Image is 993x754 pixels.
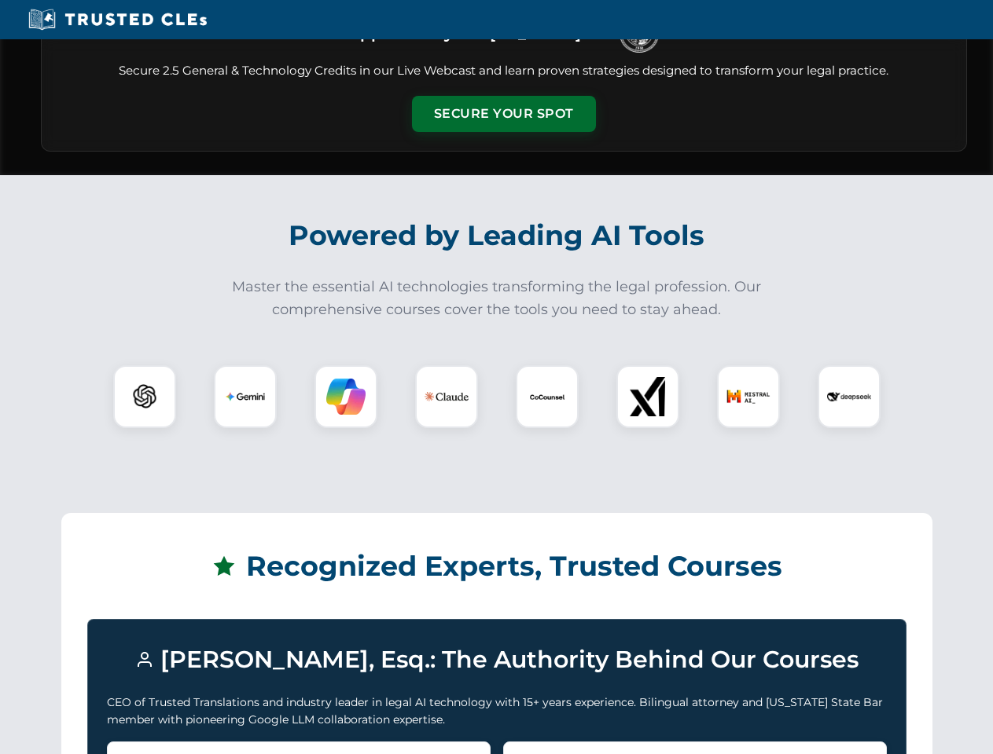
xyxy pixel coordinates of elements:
[113,365,176,428] div: ChatGPT
[628,377,668,416] img: xAI Logo
[107,639,887,681] h3: [PERSON_NAME], Esq.: The Authority Behind Our Courses
[107,694,887,729] p: CEO of Trusted Translations and industry leader in legal AI technology with 15+ years experience....
[415,365,478,428] div: Claude
[425,375,469,419] img: Claude Logo
[528,377,567,416] img: CoCounsel Logo
[726,375,770,419] img: Mistral AI Logo
[717,365,780,428] div: Mistral AI
[214,365,277,428] div: Gemini
[222,276,772,321] p: Master the essential AI technologies transforming the legal profession. Our comprehensive courses...
[122,374,167,419] img: ChatGPT Logo
[516,365,579,428] div: CoCounsel
[314,365,377,428] div: Copilot
[61,62,947,80] p: Secure 2.5 General & Technology Credits in our Live Webcast and learn proven strategies designed ...
[412,96,596,132] button: Secure Your Spot
[226,377,265,416] img: Gemini Logo
[827,375,871,419] img: DeepSeek Logo
[24,8,211,31] img: Trusted CLEs
[616,365,679,428] div: xAI
[818,365,881,428] div: DeepSeek
[61,208,932,263] h2: Powered by Leading AI Tools
[326,377,366,416] img: Copilot Logo
[87,539,907,594] h2: Recognized Experts, Trusted Courses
